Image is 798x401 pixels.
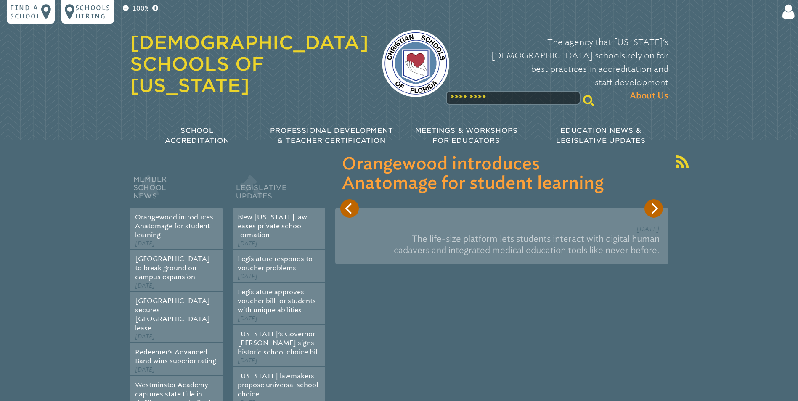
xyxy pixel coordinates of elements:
span: [DATE] [636,225,660,233]
a: [GEOGRAPHIC_DATA] to break ground on campus expansion [135,255,210,281]
a: [GEOGRAPHIC_DATA] secures [GEOGRAPHIC_DATA] lease [135,297,210,332]
span: [DATE] [135,366,155,373]
a: [US_STATE] lawmakers propose universal school choice [238,372,318,398]
p: The agency that [US_STATE]’s [DEMOGRAPHIC_DATA] schools rely on for best practices in accreditati... [463,35,668,103]
a: Legislature approves voucher bill for students with unique abilities [238,288,316,314]
p: 100% [130,3,151,13]
a: Orangewood introduces Anatomage for student learning [135,213,213,239]
span: [DATE] [135,333,155,340]
p: Schools Hiring [75,3,111,20]
span: [DATE] [135,240,155,247]
span: Professional Development & Teacher Certification [270,127,393,145]
span: Education News & Legislative Updates [556,127,646,145]
span: [DATE] [238,357,257,364]
p: Find a school [10,3,41,20]
h2: Legislative Updates [233,173,325,208]
span: Meetings & Workshops for Educators [415,127,518,145]
button: Previous [340,199,359,218]
span: [DATE] [238,273,257,280]
a: Legislature responds to voucher problems [238,255,313,272]
span: [DATE] [238,315,257,322]
img: csf-logo-web-colors.png [382,30,449,97]
span: About Us [630,89,668,103]
a: Redeemer’s Advanced Band wins superior rating [135,348,216,365]
a: [DEMOGRAPHIC_DATA] Schools of [US_STATE] [130,32,369,96]
h2: Member School News [130,173,223,208]
h3: Orangewood introduces Anatomage for student learning [342,155,661,193]
button: Next [644,199,663,218]
p: The life-size platform lets students interact with digital human cadavers and integrated medical ... [344,230,660,259]
a: New [US_STATE] law eases private school formation [238,213,307,239]
span: [DATE] [135,282,155,289]
span: School Accreditation [165,127,229,145]
a: [US_STATE]’s Governor [PERSON_NAME] signs historic school choice bill [238,330,319,356]
span: [DATE] [238,240,257,247]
